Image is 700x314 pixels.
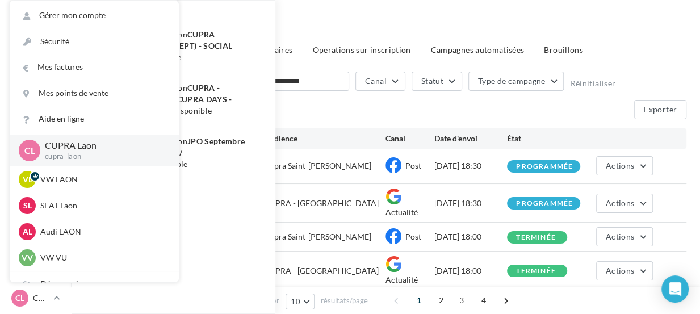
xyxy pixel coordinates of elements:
a: CL CUPRA Laon [9,287,62,309]
div: Cupra Saint-[PERSON_NAME] [264,231,371,242]
span: Actions [606,232,634,241]
button: Canal [355,72,405,91]
button: Actions [596,261,653,280]
p: CUPRA Laon [45,139,161,152]
button: Exporter [634,100,686,119]
button: Réinitialiser [570,79,615,88]
div: programmée [516,200,573,207]
div: État [507,133,580,144]
span: CL [24,144,35,157]
span: 3 [452,291,471,309]
a: Mes factures [10,55,179,80]
span: 2 [432,291,450,309]
span: Post [405,232,421,241]
button: Actions [596,194,653,213]
button: Actions [596,156,653,175]
div: terminée [516,267,556,275]
div: Canal [385,133,434,144]
span: Brouillons [544,45,583,55]
span: Actions [606,161,634,170]
span: Actions [606,198,634,208]
div: Cupra Saint-[PERSON_NAME] [264,160,371,171]
span: VL [23,174,32,185]
span: 1 [410,291,428,309]
div: Open Intercom Messenger [661,275,689,303]
span: 10 [291,297,300,306]
p: VW LAON [40,174,165,185]
p: VW VU [40,252,165,263]
span: résultats/page [321,295,368,306]
span: SL [23,200,32,211]
span: VV [22,252,33,263]
div: [DATE] 18:00 [434,231,508,242]
p: SEAT Laon [40,200,165,211]
div: Déconnexion [10,271,179,297]
div: [DATE] 18:30 [434,160,508,171]
div: programmée [516,163,573,170]
button: Type de campagne [468,72,564,91]
p: CUPRA Laon [33,292,49,304]
span: CL [15,292,24,304]
span: AL [23,226,32,237]
div: [DATE] 18:00 [434,265,508,277]
span: 4 [475,291,493,309]
span: Actualité [385,207,418,216]
span: Actualité [385,275,418,284]
div: Mes campagnes [85,18,686,35]
div: CUPRA - [GEOGRAPHIC_DATA] [264,198,379,209]
a: Sécurité [10,29,179,55]
p: cupra_laon [45,152,161,162]
span: Post [405,161,421,170]
span: Actions [606,266,634,275]
button: 10 [286,294,315,309]
span: Campagnes automatisées [431,45,525,55]
div: terminée [516,234,556,241]
a: Gérer mon compte [10,3,179,28]
div: [DATE] 18:30 [434,198,508,209]
a: Mes points de vente [10,81,179,106]
button: Actions [596,227,653,246]
div: Audience [264,133,385,144]
button: Statut [412,72,462,91]
a: Aide en ligne [10,106,179,132]
p: Audi LAON [40,226,165,237]
span: Operations sur inscription [312,45,410,55]
div: CUPRA - [GEOGRAPHIC_DATA] [264,265,379,277]
div: Date d'envoi [434,133,508,144]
